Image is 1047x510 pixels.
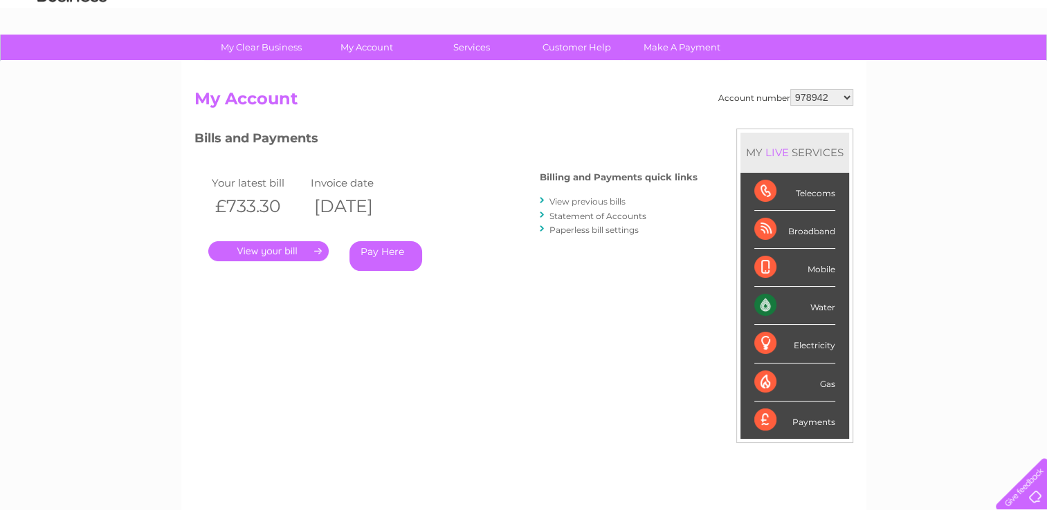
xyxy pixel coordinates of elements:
img: logo.png [37,36,107,78]
a: Services [415,35,529,60]
div: Clear Business is a trading name of Verastar Limited (registered in [GEOGRAPHIC_DATA] No. 3667643... [197,8,851,67]
div: Account number [718,89,853,106]
div: Broadband [754,211,835,249]
a: My Account [309,35,424,60]
h4: Billing and Payments quick links [540,172,698,182]
a: Water [803,59,830,69]
a: Pay Here [349,241,422,271]
div: LIVE [763,146,792,159]
a: Paperless bill settings [549,225,639,235]
a: 0333 014 3131 [786,7,882,24]
a: Log out [1001,59,1034,69]
a: Make A Payment [625,35,739,60]
a: Customer Help [520,35,634,60]
td: Your latest bill [208,173,308,192]
a: Energy [838,59,868,69]
div: Mobile [754,249,835,287]
h2: My Account [194,89,853,115]
td: Invoice date [307,173,407,192]
div: Telecoms [754,173,835,211]
a: Telecoms [877,59,918,69]
h3: Bills and Payments [194,129,698,153]
a: My Clear Business [204,35,318,60]
a: View previous bills [549,196,626,207]
a: Contact [955,59,989,69]
div: Electricity [754,325,835,363]
a: Blog [927,59,947,69]
a: Statement of Accounts [549,211,646,221]
div: MY SERVICES [740,133,849,172]
div: Gas [754,363,835,402]
div: Payments [754,402,835,439]
th: [DATE] [307,192,407,220]
th: £733.30 [208,192,308,220]
div: Water [754,287,835,325]
a: . [208,241,329,261]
